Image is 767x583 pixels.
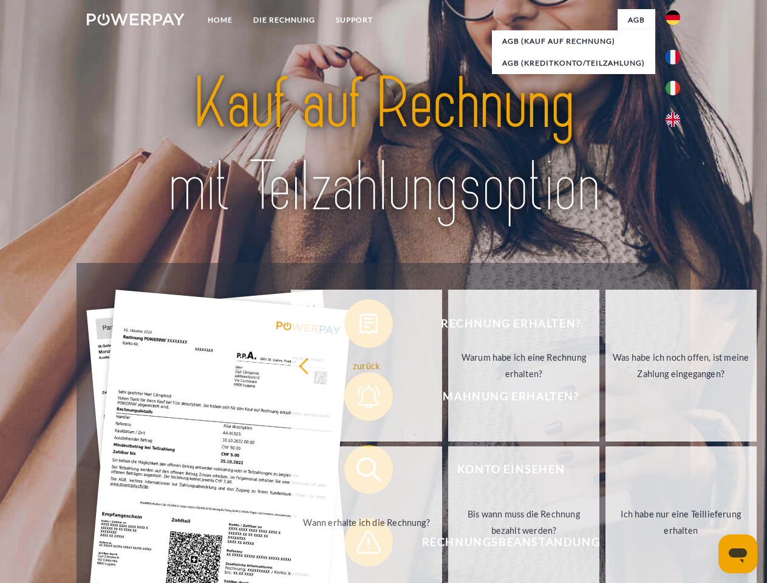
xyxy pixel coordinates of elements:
[298,357,435,373] div: zurück
[605,290,757,442] a: Was habe ich noch offen, ist meine Zahlung eingegangen?
[666,50,680,64] img: fr
[243,9,326,31] a: DIE RECHNUNG
[87,13,185,26] img: logo-powerpay-white.svg
[718,534,757,573] iframe: Schaltfläche zum Öffnen des Messaging-Fensters
[455,349,592,382] div: Warum habe ich eine Rechnung erhalten?
[455,506,592,539] div: Bis wann muss die Rechnung bezahlt werden?
[298,514,435,530] div: Wann erhalte ich die Rechnung?
[613,506,749,539] div: Ich habe nur eine Teillieferung erhalten
[492,52,655,74] a: AGB (Kreditkonto/Teilzahlung)
[666,81,680,95] img: it
[618,9,655,31] a: agb
[326,9,383,31] a: SUPPORT
[197,9,243,31] a: Home
[116,58,651,233] img: title-powerpay_de.svg
[666,10,680,25] img: de
[666,112,680,127] img: en
[613,349,749,382] div: Was habe ich noch offen, ist meine Zahlung eingegangen?
[492,30,655,52] a: AGB (Kauf auf Rechnung)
